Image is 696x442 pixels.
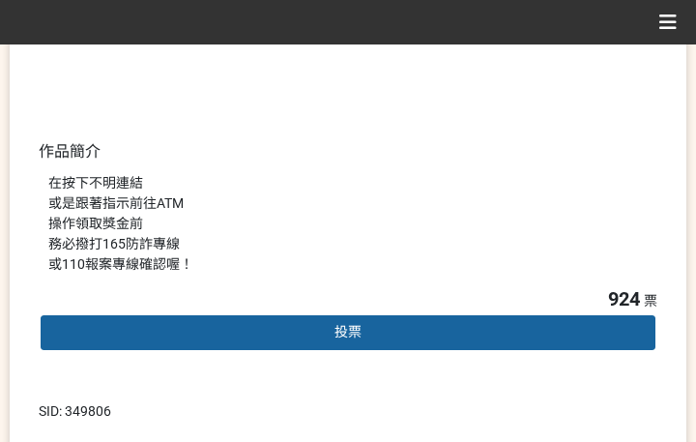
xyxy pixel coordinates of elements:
[488,401,585,421] iframe: IFrame Embed
[334,324,362,339] span: 投票
[48,173,648,275] div: 在按下不明連結 或是跟著指示前往ATM 操作領取獎金前 務必撥打165防詐專線 或110報案專線確認喔！
[644,293,657,309] span: 票
[39,142,101,161] span: 作品簡介
[39,403,111,419] span: SID: 349806
[608,287,640,310] span: 924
